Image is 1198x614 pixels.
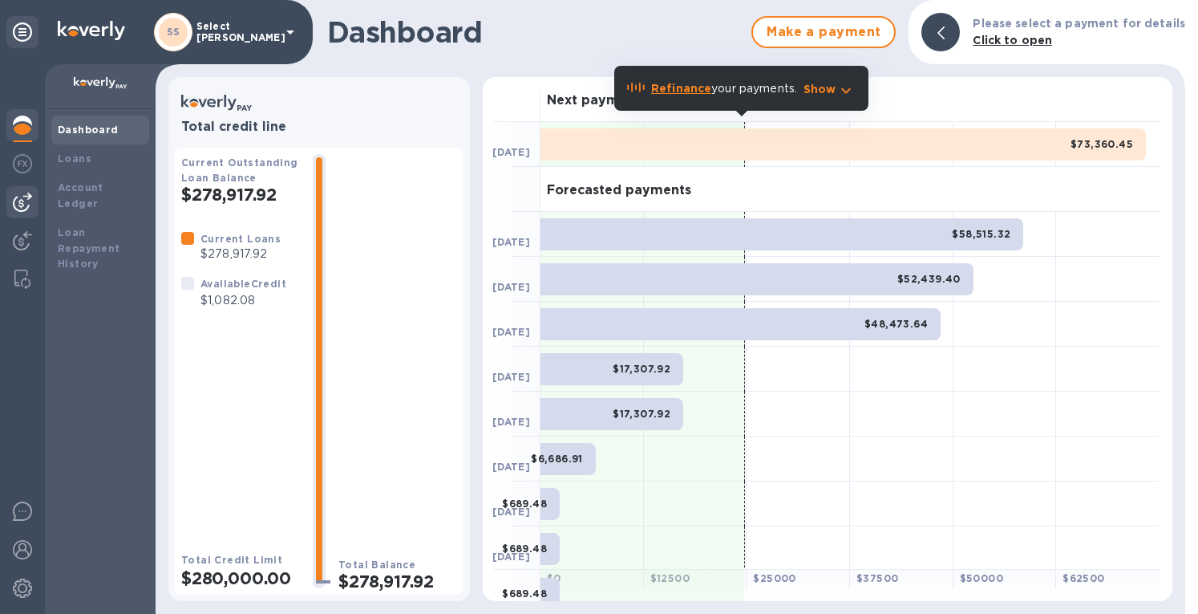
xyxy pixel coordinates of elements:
[1062,572,1104,584] b: $ 62500
[492,371,530,383] b: [DATE]
[327,15,743,49] h1: Dashboard
[58,152,91,165] b: Loans
[338,571,457,592] h2: $278,917.92
[13,154,32,173] img: Foreign exchange
[960,572,1003,584] b: $ 50000
[492,326,530,338] b: [DATE]
[181,568,300,588] h2: $280,000.00
[58,21,125,40] img: Logo
[973,17,1185,30] b: Please select a payment for details
[803,81,856,97] button: Show
[753,572,795,584] b: $ 25000
[547,93,641,108] h3: Next payment
[181,120,457,135] h3: Total credit line
[58,124,119,136] b: Dashboard
[200,292,286,309] p: $1,082.08
[181,554,282,566] b: Total Credit Limit
[167,26,180,38] b: SS
[502,543,547,555] b: $689.48
[1071,138,1133,150] b: $73,360.45
[58,226,120,270] b: Loan Repayment History
[200,278,286,290] b: Available Credit
[613,363,670,375] b: $17,307.92
[196,21,277,43] p: Select [PERSON_NAME]
[766,22,881,42] span: Make a payment
[492,146,530,158] b: [DATE]
[502,588,547,600] b: $689.48
[492,416,530,428] b: [DATE]
[751,16,896,48] button: Make a payment
[547,183,691,198] h3: Forecasted payments
[200,233,281,245] b: Current Loans
[181,185,300,205] h2: $278,917.92
[200,246,281,262] p: $278,917.92
[492,236,530,248] b: [DATE]
[973,34,1052,47] b: Click to open
[492,281,530,293] b: [DATE]
[803,81,836,97] p: Show
[856,572,898,584] b: $ 37500
[6,16,38,48] div: Unpin categories
[492,506,530,518] b: [DATE]
[492,461,530,473] b: [DATE]
[181,157,298,184] b: Current Outstanding Loan Balance
[502,498,547,510] b: $689.48
[897,273,961,285] b: $52,439.40
[531,453,583,465] b: $6,686.91
[952,228,1010,240] b: $58,515.32
[58,181,103,209] b: Account Ledger
[492,551,530,563] b: [DATE]
[613,408,670,420] b: $17,307.92
[338,559,415,571] b: Total Balance
[651,80,797,97] p: your payments.
[651,82,711,95] b: Refinance
[864,318,928,330] b: $48,473.64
